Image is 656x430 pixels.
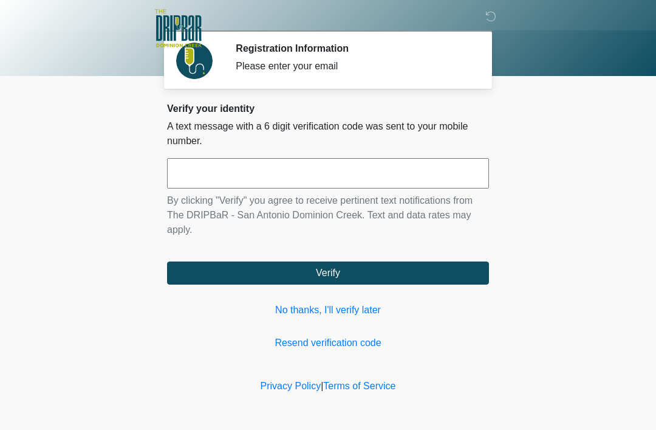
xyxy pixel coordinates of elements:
a: Resend verification code [167,336,489,350]
img: Agent Avatar [176,43,213,79]
a: No thanks, I'll verify later [167,303,489,317]
p: By clicking "Verify" you agree to receive pertinent text notifications from The DRIPBaR - San Ant... [167,193,489,237]
a: Terms of Service [323,381,395,391]
button: Verify [167,262,489,285]
a: | [321,381,323,391]
img: The DRIPBaR - San Antonio Dominion Creek Logo [155,9,202,49]
a: Privacy Policy [261,381,321,391]
p: A text message with a 6 digit verification code was sent to your mobile number. [167,119,489,148]
h2: Verify your identity [167,103,489,114]
div: Please enter your email [236,59,471,74]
